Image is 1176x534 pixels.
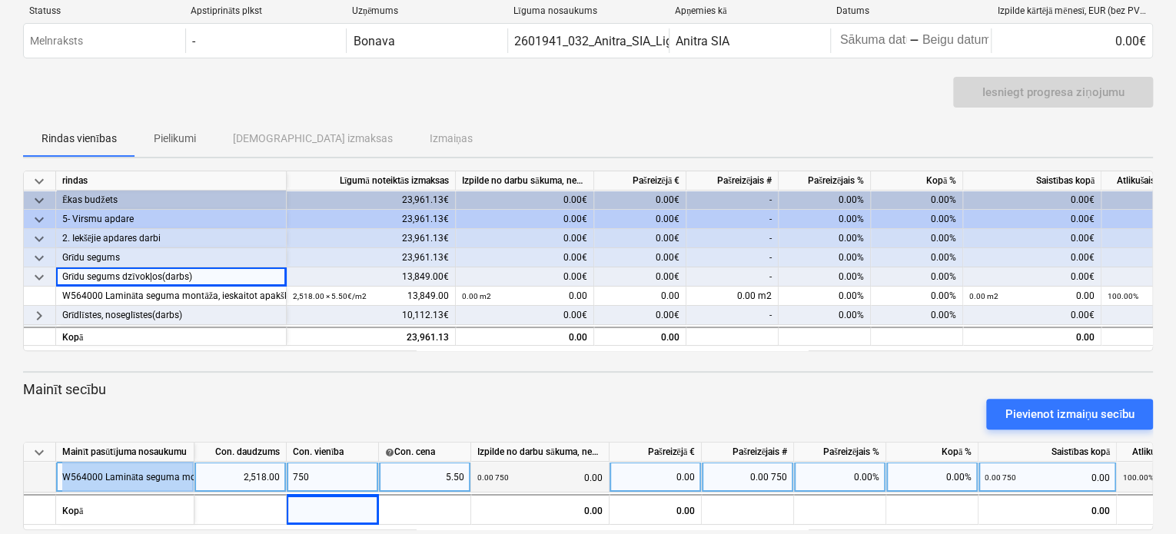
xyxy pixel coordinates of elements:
div: 0.00% [794,462,886,493]
div: 0.00 [978,494,1117,525]
div: 0.00% [779,267,871,287]
div: 0.00% [871,248,963,267]
div: 0.00 750 [702,462,794,493]
div: 0.00% [779,248,871,267]
div: 0.00% [871,210,963,229]
div: - [686,248,779,267]
div: 0.00€ [456,191,594,210]
div: rindas [56,171,287,191]
div: Grīdlīstes, noseglīstes(darbs) [62,306,280,325]
div: Anitra SIA [676,34,729,48]
div: 0.00€ [991,28,1152,53]
div: 0.00 [594,287,686,306]
div: 23,961.13€ [287,229,456,248]
div: 2. Iekšējie apdares darbi [62,229,280,248]
div: 0.00 [963,327,1101,346]
span: keyboard_arrow_down [30,191,48,210]
span: keyboard_arrow_down [30,268,48,287]
div: Kopā [56,494,194,525]
div: Pašreizējā € [594,171,686,191]
small: 0.00 m2 [462,292,491,300]
div: 0.00€ [963,229,1101,248]
small: 0.00 750 [477,473,509,482]
div: - [909,36,919,45]
div: Uzņēmums [352,5,501,17]
div: - [686,267,779,287]
p: Mainīt secību [23,380,1153,399]
div: 0.00€ [594,248,686,267]
div: 0.00 m2 [686,287,779,306]
div: 0.00€ [963,191,1101,210]
div: 0.00€ [456,248,594,267]
small: 0.00 m2 [969,292,998,300]
small: 0.00 750 [985,473,1016,482]
div: 0.00€ [456,306,594,325]
div: 10,112.13€ [287,306,456,325]
div: 0.00 [616,462,695,493]
div: 13,849.00 [293,287,449,306]
span: keyboard_arrow_down [30,172,48,191]
div: Saistības kopā [963,171,1101,191]
div: 2,518.00 [201,462,280,493]
div: Grīdu segums dzīvokļos(darbs) [62,267,280,287]
div: 0.00€ [456,229,594,248]
div: W564000 Lamināta seguma montāža, ieskaitot apakšklāju [62,287,280,306]
input: Sākuma datums [837,30,909,51]
div: Pašreizējais % [794,443,886,462]
p: Pielikumi [154,131,196,147]
div: 0.00 [477,462,603,493]
span: keyboard_arrow_down [30,230,48,248]
div: 0.00€ [594,306,686,325]
div: 0.00 [969,287,1095,306]
div: 0.00 [462,287,587,306]
div: Izpilde kārtējā mēnesī, EUR (bez PVN) [998,5,1147,17]
div: 2601941_032_Anitra_SIA_Ligums_gridas_seguma_ieklasana_MR1.pdf [514,34,895,48]
div: 0.00 [471,494,610,525]
div: 0.00% [871,229,963,248]
div: Pašreizējais % [779,171,871,191]
div: 5.50 [385,462,464,493]
div: Līgumā noteiktās izmaksas [287,171,456,191]
div: Pašreizējais # [686,171,779,191]
div: Con. cena [385,443,464,462]
div: 0.00% [871,287,963,306]
div: 0.00€ [594,229,686,248]
div: Saistības kopā [978,443,1117,462]
div: 0.00€ [594,210,686,229]
div: Bonava [353,34,394,48]
div: 0.00% [779,229,871,248]
div: 750 [287,462,379,493]
div: Pievienot izmaiņu secību [1005,404,1134,424]
div: Con. vienība [287,443,379,462]
div: Pašreizējais # [702,443,794,462]
div: 0.00% [886,462,978,493]
div: 0.00% [871,306,963,325]
div: 0.00€ [963,267,1101,287]
div: 0.00% [779,306,871,325]
div: Grīdu segums [62,248,280,267]
span: help [385,447,394,456]
div: Kopā % [871,171,963,191]
div: - [686,306,779,325]
div: 0.00€ [963,248,1101,267]
div: 0.00 [985,462,1110,493]
input: Beigu datums [919,30,992,51]
div: 0.00€ [456,210,594,229]
div: 0.00€ [594,267,686,287]
small: 100.00% [1123,473,1154,482]
div: 0.00% [871,267,963,287]
div: Datums [836,5,985,16]
div: Kopā % [886,443,978,462]
div: Kopā [56,327,287,346]
div: - [192,34,195,48]
div: 5- Virsmu apdare [62,210,280,229]
div: 23,961.13€ [287,210,456,229]
small: 2,518.00 × 5.50€ / m2 [293,292,367,300]
span: keyboard_arrow_down [30,443,48,462]
span: keyboard_arrow_down [30,249,48,267]
div: 0.00€ [963,210,1101,229]
span: keyboard_arrow_down [30,211,48,229]
div: Pašreizējā € [610,443,702,462]
div: Izpilde no darbu sākuma, neskaitot kārtējā mēneša izpildi [456,171,594,191]
div: - [686,229,779,248]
